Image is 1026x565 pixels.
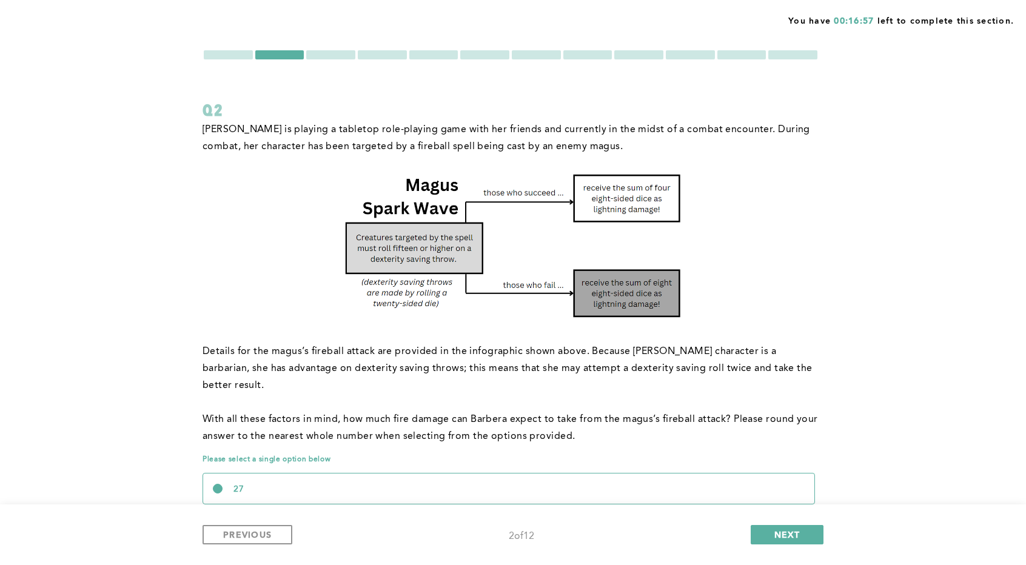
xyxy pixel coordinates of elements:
[203,415,820,441] span: With all these factors in mind, how much fire damage can Barbera expect to take from the magus’s ...
[203,99,819,121] div: Q2
[509,528,534,545] div: 2 of 12
[788,12,1014,27] span: You have left to complete this section.
[203,121,819,155] p: [PERSON_NAME] is playing a tabletop role-playing game with her friends and currently in the midst...
[774,529,800,540] span: NEXT
[834,17,874,25] span: 00:16:57
[203,347,815,390] span: Details for the magus’s fireball attack are provided in the infographic shown above. Because [PER...
[223,529,272,540] span: PREVIOUS
[233,484,805,494] p: 27
[339,172,683,320] img: AD_4nXfXI362a72CJcBWDlxWqkd_oW76eL4ohhU--0IG8U7tbB0C8-Jp7IB6lmgijyEmutkeypoYS1SO2tAfQXZ1vT78-3eAE...
[203,455,819,464] span: Please select a single option below
[203,525,292,544] button: PREVIOUS
[751,525,823,544] button: NEXT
